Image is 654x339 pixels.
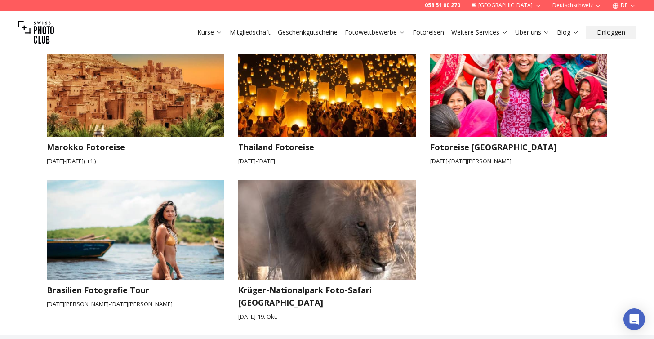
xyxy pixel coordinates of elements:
[515,28,550,37] a: Über uns
[553,26,583,39] button: Blog
[278,28,338,37] a: Geschenkgutscheine
[47,180,224,321] a: Brasilien Fotografie TourBrasilien Fotografie Tour[DATE][PERSON_NAME]-[DATE][PERSON_NAME]
[194,26,226,39] button: Kurse
[430,157,608,165] small: [DATE] - [DATE][PERSON_NAME]
[274,26,341,39] button: Geschenkgutscheine
[341,26,409,39] button: Fotowettbewerbe
[430,141,608,153] h3: Fotoreise [GEOGRAPHIC_DATA]
[230,28,271,37] a: Mitgliedschaft
[47,284,224,296] h3: Brasilien Fotografie Tour
[38,175,233,285] img: Brasilien Fotografie Tour
[421,32,616,142] img: Fotoreise Nepal
[47,300,224,308] small: [DATE][PERSON_NAME] - [DATE][PERSON_NAME]
[47,37,224,165] a: Marokko FotoreiseMarokko Fotoreise[DATE]-[DATE]( +1 )
[18,14,54,50] img: Swiss photo club
[197,28,222,37] a: Kurse
[238,180,416,321] a: Krüger-Nationalpark Foto-Safari SüdafrikaKrüger-Nationalpark Foto-Safari [GEOGRAPHIC_DATA][DATE]-...
[229,32,424,142] img: Thailand Fotoreise
[409,26,448,39] button: Fotoreisen
[47,157,224,165] small: [DATE] - [DATE] ( + 1 )
[586,26,636,39] button: Einloggen
[226,26,274,39] button: Mitgliedschaft
[430,37,608,165] a: Fotoreise NepalFotoreise [GEOGRAPHIC_DATA][DATE]-[DATE][PERSON_NAME]
[512,26,553,39] button: Über uns
[238,312,416,321] small: [DATE] - 19. Okt.
[413,28,444,37] a: Fotoreisen
[47,141,224,153] h3: Marokko Fotoreise
[229,175,424,285] img: Krüger-Nationalpark Foto-Safari Südafrika
[47,37,224,137] img: Marokko Fotoreise
[623,308,645,330] div: Open Intercom Messenger
[448,26,512,39] button: Weitere Services
[238,284,416,309] h3: Krüger-Nationalpark Foto-Safari [GEOGRAPHIC_DATA]
[238,157,416,165] small: [DATE] - [DATE]
[557,28,579,37] a: Blog
[238,37,416,165] a: Thailand FotoreiseThailand Fotoreise[DATE]-[DATE]
[345,28,405,37] a: Fotowettbewerbe
[425,2,460,9] a: 058 51 00 270
[451,28,508,37] a: Weitere Services
[238,141,416,153] h3: Thailand Fotoreise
